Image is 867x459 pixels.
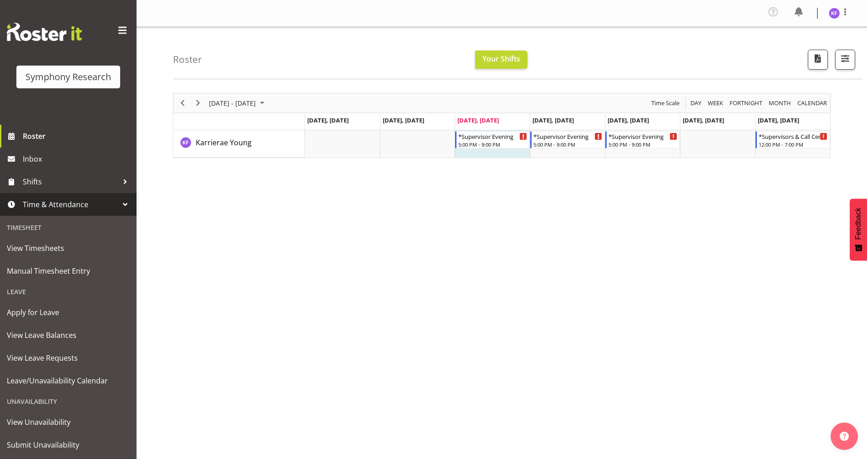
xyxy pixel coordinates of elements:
a: View Timesheets [2,237,134,260]
button: Fortnight [728,97,764,109]
span: Roster [23,129,132,143]
div: Karrierae Young"s event - *Supervisor Evening Begin From Thursday, September 4, 2025 at 5:00:00 P... [530,131,604,148]
img: help-xxl-2.png [840,432,849,441]
div: Next [190,93,206,112]
span: Time & Attendance [23,198,118,211]
button: Your Shifts [475,51,527,69]
span: Manual Timesheet Entry [7,264,130,278]
a: View Leave Requests [2,347,134,369]
button: Previous [177,97,189,109]
span: Your Shifts [482,54,520,64]
div: Previous [175,93,190,112]
span: calendar [796,97,828,109]
span: Apply for Leave [7,306,130,319]
a: View Unavailability [2,411,134,433]
div: *Supervisor Evening [533,132,602,141]
button: Next [192,97,204,109]
table: Timeline Week of September 3, 2025 [305,130,830,158]
div: Karrierae Young"s event - *Supervisor Evening Begin From Wednesday, September 3, 2025 at 5:00:00 ... [455,131,529,148]
span: Leave/Unavailability Calendar [7,374,130,388]
span: [DATE], [DATE] [383,116,424,124]
span: [DATE], [DATE] [608,116,649,124]
div: *Supervisor Evening [608,132,677,141]
img: karrierae-frydenlund1891.jpg [829,8,840,19]
div: Unavailability [2,392,134,411]
td: Karrierae Young resource [173,130,305,158]
span: [DATE], [DATE] [683,116,724,124]
div: 5:00 PM - 9:00 PM [458,141,527,148]
span: Shifts [23,175,118,189]
span: Feedback [854,208,862,240]
span: [DATE], [DATE] [457,116,499,124]
button: Time Scale [650,97,681,109]
span: Week [707,97,724,109]
div: Timesheet [2,218,134,237]
button: Timeline Week [706,97,725,109]
span: [DATE] - [DATE] [208,97,257,109]
div: Timeline Week of September 3, 2025 [173,93,831,158]
div: Symphony Research [25,70,111,84]
div: 12:00 PM - 7:00 PM [759,141,827,148]
a: Karrierae Young [196,137,252,148]
img: Rosterit website logo [7,23,82,41]
span: Day [690,97,702,109]
span: [DATE], [DATE] [532,116,574,124]
div: *Supervisors & Call Centre Weekend [759,132,827,141]
span: Time Scale [650,97,680,109]
a: Leave/Unavailability Calendar [2,369,134,392]
button: Feedback - Show survey [850,199,867,260]
a: Manual Timesheet Entry [2,260,134,282]
span: Karrierae Young [196,138,252,148]
div: Karrierae Young"s event - *Supervisor Evening Begin From Friday, September 5, 2025 at 5:00:00 PM ... [605,131,679,148]
div: Karrierae Young"s event - *Supervisors & Call Centre Weekend Begin From Sunday, September 7, 2025... [755,131,830,148]
a: View Leave Balances [2,324,134,347]
button: Download a PDF of the roster according to the set date range. [808,50,828,70]
h4: Roster [173,54,202,65]
button: September 01 - 07, 2025 [208,97,269,109]
button: Month [796,97,829,109]
span: Inbox [23,152,132,166]
div: *Supervisor Evening [458,132,527,141]
span: Submit Unavailability [7,438,130,452]
button: Timeline Month [767,97,793,109]
span: View Timesheets [7,241,130,255]
span: Fortnight [729,97,763,109]
div: 5:00 PM - 9:00 PM [533,141,602,148]
div: 5:00 PM - 9:00 PM [608,141,677,148]
button: Filter Shifts [835,50,855,70]
span: [DATE], [DATE] [758,116,799,124]
span: Month [768,97,792,109]
span: [DATE], [DATE] [307,116,349,124]
span: View Unavailability [7,415,130,429]
button: Timeline Day [689,97,703,109]
a: Submit Unavailability [2,433,134,456]
span: View Leave Requests [7,351,130,365]
div: Leave [2,282,134,301]
a: Apply for Leave [2,301,134,324]
span: View Leave Balances [7,328,130,342]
